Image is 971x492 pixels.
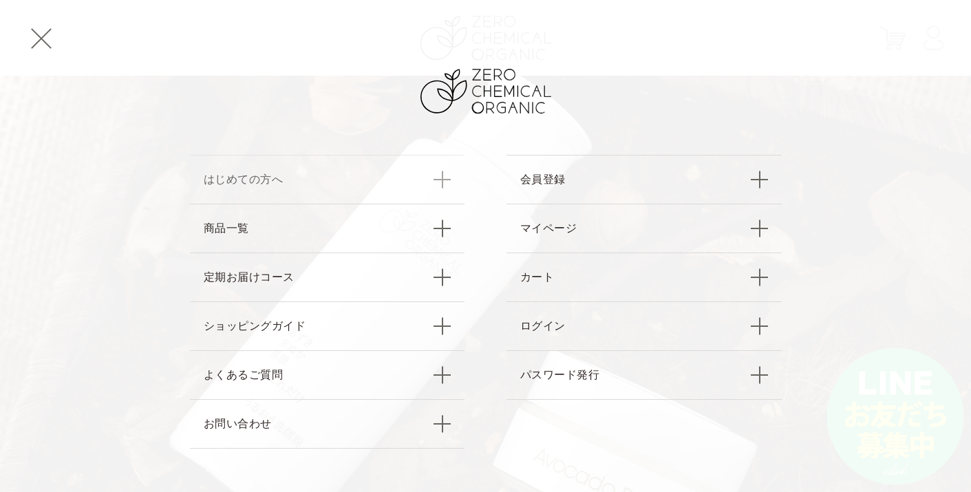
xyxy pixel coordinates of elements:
[420,69,551,114] img: ZERO CHEMICAL ORGANIC
[190,253,465,301] a: 定期お届けコース
[190,204,465,253] a: 商品一覧
[506,350,782,400] a: パスワード発行
[190,301,465,350] a: ショッピングガイド
[190,399,465,449] a: お問い合わせ
[506,301,782,350] a: ログイン
[506,204,782,253] a: マイページ
[190,155,465,204] a: はじめての方へ
[506,155,782,204] a: 会員登録
[190,350,465,399] a: よくあるご質問
[506,253,782,301] a: カート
